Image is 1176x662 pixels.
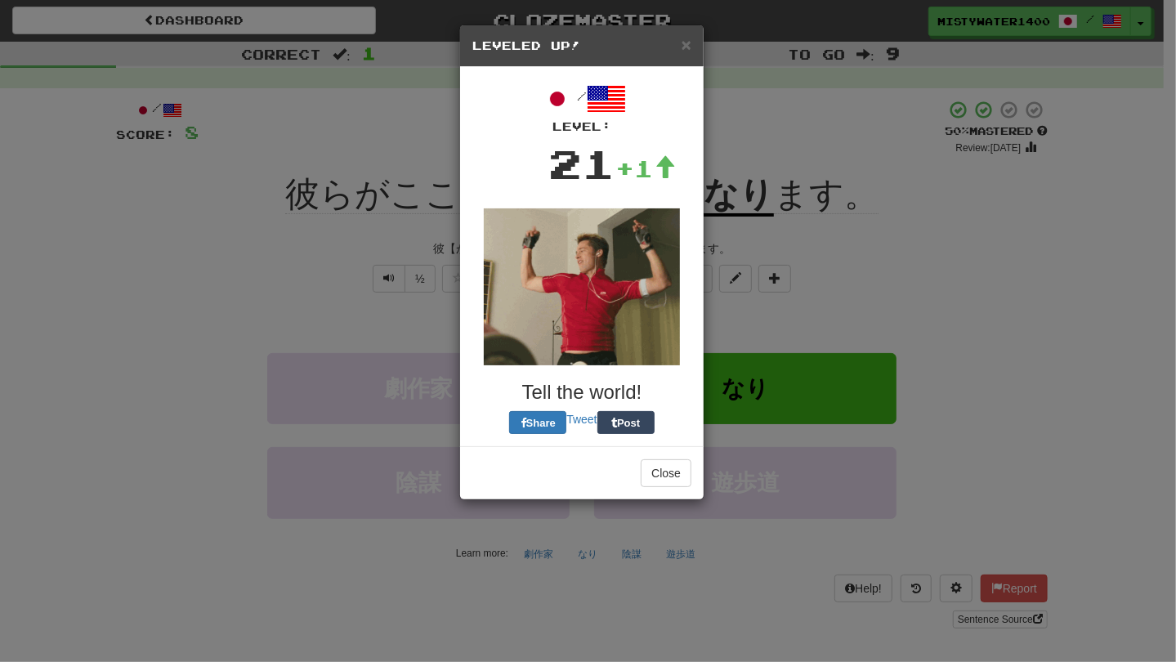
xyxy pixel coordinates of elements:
[472,38,691,54] h5: Leveled Up!
[615,152,676,185] div: +1
[472,79,691,135] div: /
[682,35,691,54] span: ×
[472,119,691,135] div: Level:
[509,411,566,434] button: Share
[472,382,691,403] h3: Tell the world!
[597,411,655,434] button: Post
[641,459,691,487] button: Close
[548,135,615,192] div: 21
[566,413,597,426] a: Tweet
[484,208,680,365] img: brad-pitt-eabb8484b0e72233b60fc33baaf1d28f9aa3c16dec737e05e85ed672bd245bc1.gif
[682,36,691,53] button: Close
